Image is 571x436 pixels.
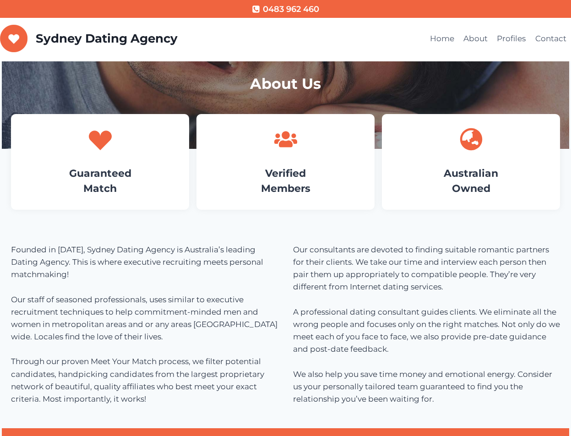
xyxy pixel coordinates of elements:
a: About [459,28,492,50]
a: Home [425,28,459,50]
span: 0483 962 460 [263,3,319,16]
a: AustralianOwned [444,167,498,195]
p: Sydney Dating Agency [36,32,178,46]
a: VerifiedMembers [261,167,310,195]
a: 0483 962 460 [252,3,319,16]
h1: About Us [13,73,558,95]
p: Our consultants are devoted to finding suitable romantic partners for their clients. We take our ... [293,244,560,405]
a: Profiles [492,28,530,50]
a: GuaranteedMatch [69,167,131,195]
a: Contact [531,28,571,50]
p: Founded in [DATE], Sydney Dating Agency is Australia’s leading Dating Agency. This is where execu... [11,244,278,405]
